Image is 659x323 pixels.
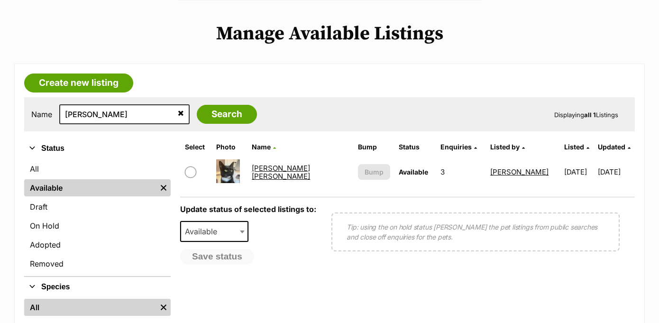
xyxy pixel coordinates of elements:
a: Adopted [24,236,171,253]
td: [DATE] [560,156,596,188]
strong: all 1 [584,111,596,119]
a: Name [252,143,276,151]
span: Listed [564,143,584,151]
div: Status [24,158,171,276]
th: Status [395,139,436,155]
a: Remove filter [156,299,171,316]
span: Available [181,225,227,238]
button: Status [24,142,171,155]
a: Available [24,179,156,196]
th: Bump [354,139,394,155]
label: Update status of selected listings to: [180,204,316,214]
span: Available [399,168,428,176]
td: 3 [437,156,485,188]
span: Updated [598,143,625,151]
a: All [24,299,156,316]
button: Bump [358,164,390,180]
input: Search [197,105,257,124]
label: Name [31,110,52,119]
a: Removed [24,255,171,272]
a: Listed [564,143,589,151]
a: Create new listing [24,74,133,92]
button: Save status [180,249,254,264]
a: Draft [24,198,171,215]
span: translation missing: en.admin.listings.index.attributes.enquiries [440,143,472,151]
a: Updated [598,143,631,151]
a: Remove filter [156,179,171,196]
a: Listed by [490,143,525,151]
span: Bump [365,167,384,177]
span: Listed by [490,143,520,151]
a: [PERSON_NAME] [PERSON_NAME] [252,164,310,181]
a: All [24,160,171,177]
a: Enquiries [440,143,477,151]
td: [DATE] [598,156,634,188]
span: Name [252,143,271,151]
a: [PERSON_NAME] [490,167,549,176]
span: Displaying Listings [554,111,618,119]
a: On Hold [24,217,171,234]
th: Photo [212,139,247,155]
th: Select [181,139,211,155]
p: Tip: using the on hold status [PERSON_NAME] the pet listings from public searches and close off e... [347,222,604,242]
span: Available [180,221,248,242]
button: Species [24,281,171,293]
